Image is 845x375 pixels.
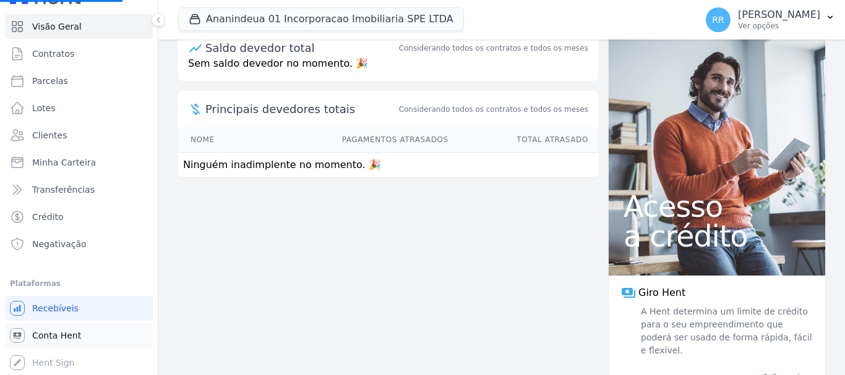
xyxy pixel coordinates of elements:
[10,276,148,291] div: Plataformas
[738,9,820,21] p: [PERSON_NAME]
[5,69,153,93] a: Parcelas
[32,329,81,342] span: Conta Hent
[638,305,813,357] span: A Hent determina um limite de crédito para o seu empreendimento que poderá ser usado de forma ráp...
[205,40,397,56] div: Saldo devedor total
[253,127,448,153] th: Pagamentos Atrasados
[712,15,724,24] span: RR
[32,238,87,250] span: Negativação
[624,221,810,251] span: a crédito
[178,56,598,81] p: Sem saldo devedor no momento. 🎉
[32,48,74,60] span: Contratos
[738,21,820,31] p: Ver opções
[5,232,153,256] a: Negativação
[624,192,810,221] span: Acesso
[32,183,95,196] span: Transferências
[32,211,64,223] span: Crédito
[696,2,845,37] button: RR [PERSON_NAME] Ver opções
[399,104,588,115] span: Considerando todos os contratos e todos os meses
[5,296,153,321] a: Recebíveis
[32,102,56,114] span: Lotes
[638,285,685,300] span: Giro Hent
[5,123,153,148] a: Clientes
[205,101,397,117] span: Principais devedores totais
[32,20,82,33] span: Visão Geral
[5,204,153,229] a: Crédito
[178,153,598,178] td: Ninguém inadimplente no momento. 🎉
[5,41,153,66] a: Contratos
[5,323,153,348] a: Conta Hent
[399,43,588,54] div: Considerando todos os contratos e todos os meses
[178,7,464,31] button: Ananindeua 01 Incorporacao Imobiliaria SPE LTDA
[5,14,153,39] a: Visão Geral
[449,127,598,153] th: Total Atrasado
[5,150,153,175] a: Minha Carteira
[32,75,68,87] span: Parcelas
[5,177,153,202] a: Transferências
[32,156,96,169] span: Minha Carteira
[178,127,253,153] th: Nome
[32,302,79,314] span: Recebíveis
[32,129,67,141] span: Clientes
[5,96,153,120] a: Lotes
